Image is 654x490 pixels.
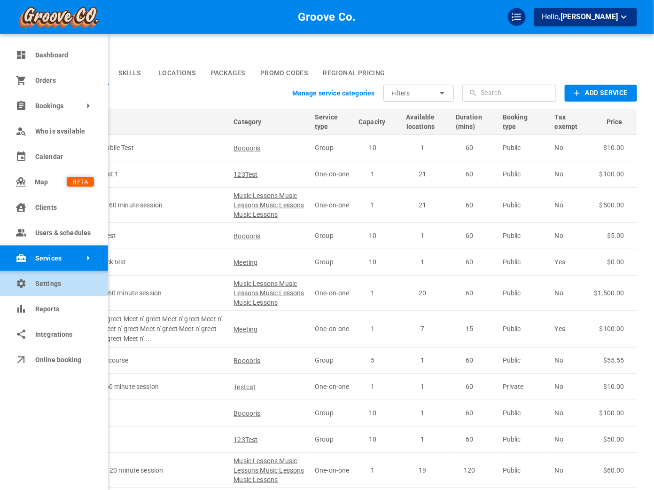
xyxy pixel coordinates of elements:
[253,62,315,85] a: Promo Codes
[85,169,226,179] p: Bana test 1
[234,143,260,153] span: Booooris
[85,435,226,444] p: test123
[503,466,546,475] p: Public
[402,324,443,334] p: 7
[353,356,392,365] p: 5
[555,169,590,179] p: No
[603,383,624,390] span: $10.00
[603,435,624,443] span: $50.00
[402,382,443,392] p: 1
[234,191,306,219] span: Music Lessons Music Lessons Music Lessons Music Lessons
[315,62,392,85] a: Regional Pricing
[234,231,260,241] span: Booooris
[503,169,546,179] p: Public
[315,231,350,241] p: Group
[151,62,203,85] a: Locations
[607,232,624,239] span: $5.00
[353,382,392,392] p: 1
[234,117,273,126] span: Category
[503,143,546,153] p: Public
[503,324,546,334] p: Public
[85,466,226,475] p: Violin - 120 minute session
[555,408,590,418] p: No
[503,288,546,298] p: Public
[450,143,489,153] p: 60
[35,279,94,289] span: Settings
[353,257,392,267] p: 10
[402,169,443,179] p: 21
[315,288,350,298] p: One-on-one
[109,62,151,85] a: Skills
[234,324,257,334] span: Meeting
[353,231,392,241] p: 10
[315,435,350,444] p: Group
[402,408,443,418] p: 1
[234,409,260,418] span: Booooris
[315,382,350,392] p: One-on-one
[35,330,94,340] span: Integrations
[555,466,590,475] p: No
[603,466,624,474] span: $60.00
[353,200,392,210] p: 1
[450,257,489,267] p: 60
[565,85,637,102] button: Add Service
[534,8,637,26] button: Hello,[PERSON_NAME]
[315,408,350,418] p: Group
[450,356,489,365] p: 60
[555,257,590,267] p: Yes
[555,288,590,298] p: No
[450,466,489,475] p: 120
[234,456,306,484] span: Music Lessons Music Lessons Music Lessons Music Lessons
[234,170,257,179] span: 123Test
[555,143,590,153] p: No
[402,257,443,267] p: 1
[503,408,546,418] p: Public
[35,50,94,60] span: Dashboard
[85,356,226,365] p: Newest course
[585,87,628,99] b: Add Service
[555,435,590,444] p: No
[353,324,392,334] p: 1
[503,257,546,267] p: Public
[503,231,546,241] p: Public
[353,466,392,475] p: 1
[85,314,226,344] p: Meet n' greet Meet n' greet Meet n' greet Meet n' greet Meet n' greet Meet n' greet Meet n' greet...
[603,144,624,151] span: $10.00
[85,257,226,267] p: Feedback test
[607,258,624,266] span: $0.00
[315,143,350,153] p: Group
[555,231,590,241] p: No
[85,143,226,153] p: AquaMobile Test
[35,101,44,111] span: Bookings
[503,435,546,444] p: Public
[503,382,546,392] p: Private
[450,288,489,298] p: 60
[456,112,494,131] span: Duration (mins)
[555,356,590,365] p: No
[35,76,94,86] span: Orders
[353,408,392,418] p: 10
[35,126,94,136] span: Who is available
[35,228,94,238] span: Users & schedules
[85,231,226,241] p: Expire test
[450,200,489,210] p: 60
[450,169,489,179] p: 60
[481,85,554,102] input: Search
[402,466,443,475] p: 19
[607,117,635,126] span: Price
[315,356,350,365] p: Group
[35,203,94,213] span: Clients
[234,435,257,444] span: 123Test
[406,112,447,131] span: Available locations
[85,288,226,298] p: Guitar - 60 minute session
[503,356,546,365] p: Public
[599,325,624,332] span: $100.00
[542,11,630,23] p: Hello,
[315,112,350,131] span: Service type
[315,257,350,267] p: Group
[298,8,356,26] h6: Groove Co.
[450,408,489,418] p: 60
[555,112,590,131] span: Tax exempt
[35,253,44,263] span: Services
[315,169,350,179] p: One-on-one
